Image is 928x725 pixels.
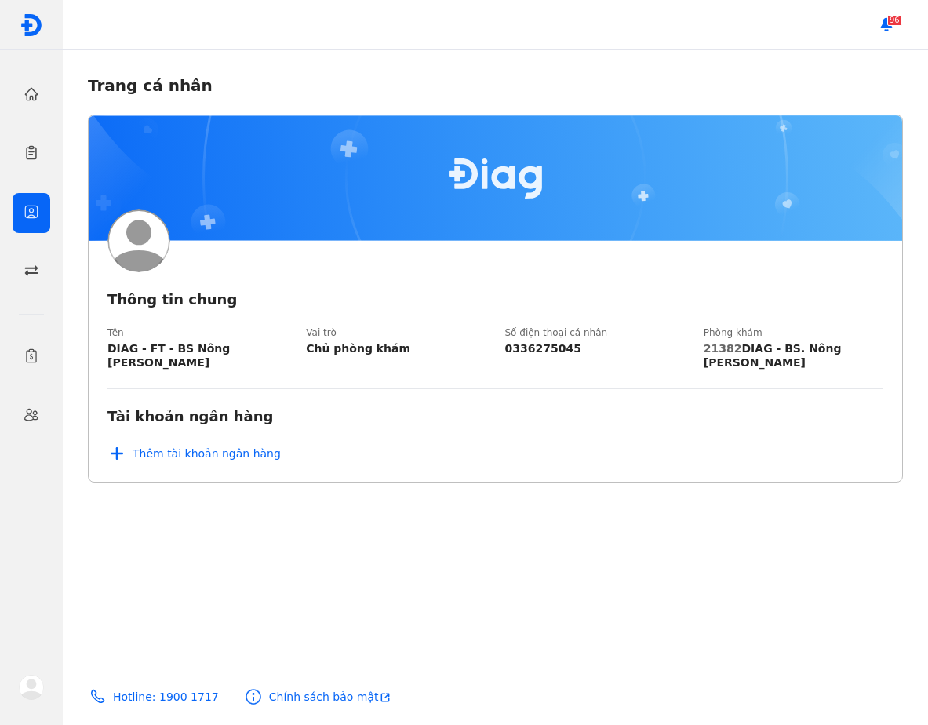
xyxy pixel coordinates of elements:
[88,75,903,96] div: Trang cá nhân
[704,342,742,355] span: 21382
[107,327,287,338] div: Tên
[19,675,44,700] img: logo
[306,327,486,338] div: Vai trò
[704,327,883,338] div: Phòng khám
[20,13,43,37] img: logo
[306,341,486,355] div: Chủ phòng khám
[505,327,685,338] div: Số điện thoại cá nhân
[113,690,219,704] div: Hotline: 1900 1717
[107,291,883,308] div: Thông tin chung
[88,687,219,706] a: Hotline: 1900 1717
[704,341,883,370] div: DIAG - BS. Nông [PERSON_NAME]
[107,341,287,370] div: DIAG - FT - BS Nông [PERSON_NAME]
[107,408,273,425] div: Tài khoản ngân hàng
[269,690,391,704] div: Chính sách bảo mật
[107,209,170,272] img: logo
[379,691,391,704] img: open-new-page
[107,444,281,463] button: Thêm tài khoản ngân hàng
[505,341,685,355] div: 0336275045
[244,687,391,706] a: Chính sách bảo mậtopen-new-page
[887,15,902,26] span: 96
